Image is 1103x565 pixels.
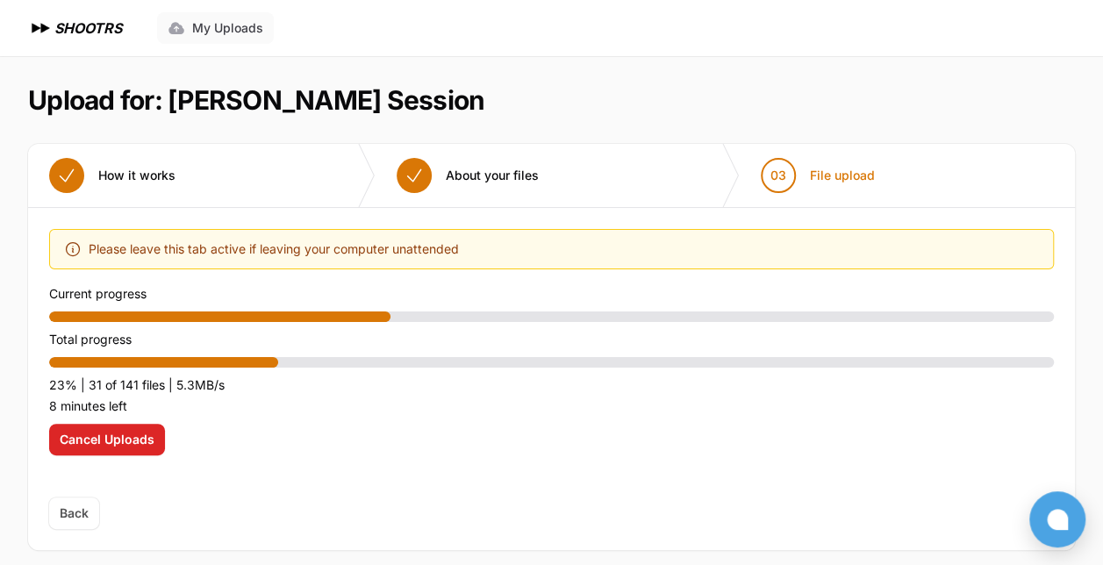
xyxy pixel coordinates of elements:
[49,283,1054,304] p: Current progress
[192,19,263,37] span: My Uploads
[54,18,122,39] h1: SHOOTRS
[770,167,786,184] span: 03
[49,329,1054,350] p: Total progress
[89,239,459,260] span: Please leave this tab active if leaving your computer unattended
[28,144,197,207] button: How it works
[810,167,875,184] span: File upload
[28,84,484,116] h1: Upload for: [PERSON_NAME] Session
[49,396,1054,417] p: 8 minutes left
[376,144,560,207] button: About your files
[98,167,175,184] span: How it works
[1029,491,1085,547] button: Open chat window
[49,424,165,455] button: Cancel Uploads
[28,18,122,39] a: SHOOTRS SHOOTRS
[60,431,154,448] span: Cancel Uploads
[740,144,896,207] button: 03 File upload
[28,18,54,39] img: SHOOTRS
[446,167,539,184] span: About your files
[49,375,1054,396] p: 23% | 31 of 141 files | 5.3MB/s
[157,12,274,44] a: My Uploads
